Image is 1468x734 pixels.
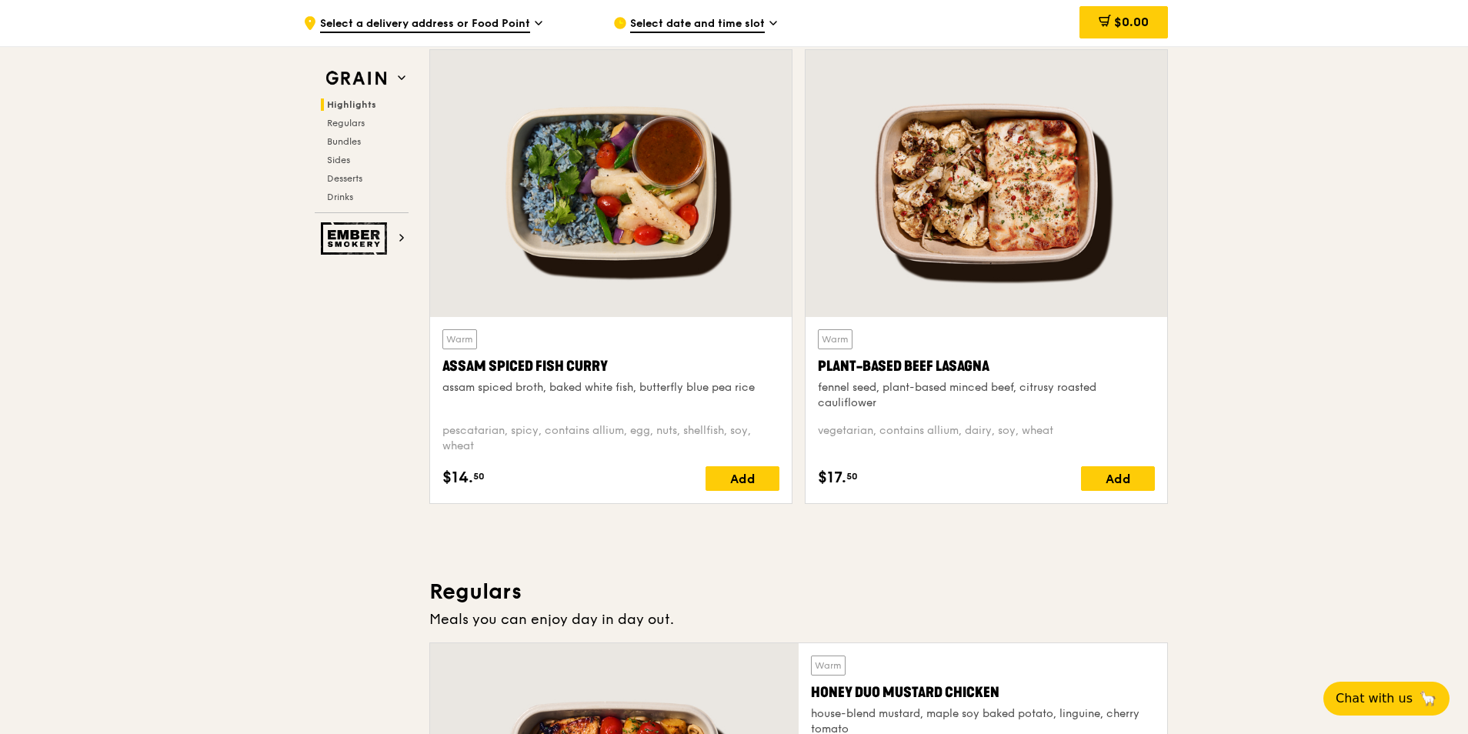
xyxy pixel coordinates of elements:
div: Plant-Based Beef Lasagna [818,355,1155,377]
div: vegetarian, contains allium, dairy, soy, wheat [818,423,1155,454]
div: Warm [442,329,477,349]
div: assam spiced broth, baked white fish, butterfly blue pea rice [442,380,779,395]
div: Warm [811,656,846,676]
div: Meals you can enjoy day in day out. [429,609,1168,630]
span: $0.00 [1114,15,1149,29]
span: Bundles [327,136,361,147]
span: 50 [473,470,485,482]
div: Add [706,466,779,491]
div: Warm [818,329,852,349]
span: Select date and time slot [630,16,765,33]
span: Highlights [327,99,376,110]
span: Desserts [327,173,362,184]
span: $14. [442,466,473,489]
div: fennel seed, plant-based minced beef, citrusy roasted cauliflower [818,380,1155,411]
span: $17. [818,466,846,489]
span: Chat with us [1336,689,1413,708]
span: Drinks [327,192,353,202]
button: Chat with us🦙 [1323,682,1450,716]
div: Honey Duo Mustard Chicken [811,682,1155,703]
span: Select a delivery address or Food Point [320,16,530,33]
div: Add [1081,466,1155,491]
img: Ember Smokery web logo [321,222,392,255]
div: Assam Spiced Fish Curry [442,355,779,377]
span: 50 [846,470,858,482]
div: pescatarian, spicy, contains allium, egg, nuts, shellfish, soy, wheat [442,423,779,454]
h3: Regulars [429,578,1168,606]
span: 🦙 [1419,689,1437,708]
span: Regulars [327,118,365,128]
img: Grain web logo [321,65,392,92]
span: Sides [327,155,350,165]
